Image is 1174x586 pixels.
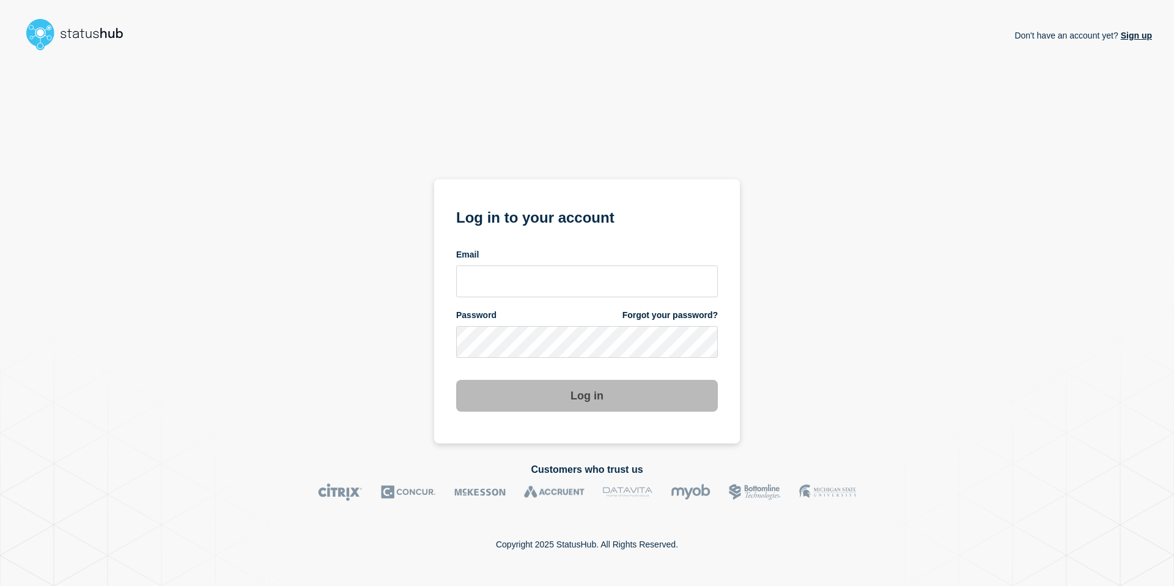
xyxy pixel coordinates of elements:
img: Bottomline logo [729,483,781,501]
h1: Log in to your account [456,205,718,228]
img: McKesson logo [454,483,506,501]
img: StatusHub logo [22,15,138,54]
p: Don't have an account yet? [1014,21,1152,50]
a: Sign up [1118,31,1152,40]
img: myob logo [671,483,711,501]
img: DataVita logo [603,483,652,501]
p: Copyright 2025 StatusHub. All Rights Reserved. [496,540,678,549]
a: Forgot your password? [622,310,718,321]
button: Log in [456,380,718,412]
input: password input [456,326,718,358]
span: Password [456,310,497,321]
img: MSU logo [799,483,856,501]
h2: Customers who trust us [22,464,1152,475]
span: Email [456,249,479,261]
img: Concur logo [381,483,436,501]
input: email input [456,265,718,297]
img: Accruent logo [524,483,585,501]
img: Citrix logo [318,483,363,501]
